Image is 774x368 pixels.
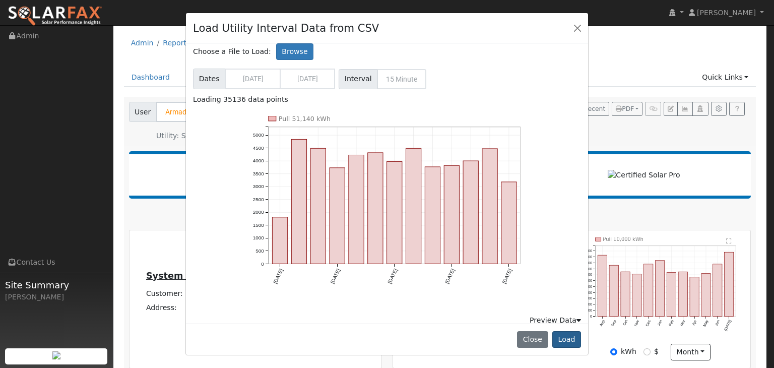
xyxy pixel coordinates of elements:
rect: onclick="" [444,165,460,264]
text: 4000 [252,158,264,163]
div: Preview Data [530,315,581,326]
rect: onclick="" [387,161,402,264]
text: 0 [261,261,264,267]
text: 3500 [252,171,264,176]
text: [DATE] [272,268,284,284]
text: 500 [255,248,264,254]
text: Pull 51,140 kWh [278,115,330,122]
rect: onclick="" [502,182,517,264]
text: 2000 [252,209,264,215]
label: Browse [276,43,313,60]
rect: onclick="" [464,161,479,264]
text: [DATE] [387,268,399,284]
rect: onclick="" [368,153,383,264]
rect: onclick="" [330,168,345,264]
rect: onclick="" [291,139,306,264]
text: 3000 [252,183,264,189]
span: Choose a File to Load: [193,46,271,57]
rect: onclick="" [406,148,421,264]
text: [DATE] [444,268,456,284]
rect: onclick="" [483,149,498,264]
rect: onclick="" [310,148,326,264]
span: Dates [193,69,225,89]
text: 1000 [252,235,264,241]
rect: onclick="" [425,167,440,264]
text: 2500 [252,197,264,202]
div: Loading 35136 data points [193,94,581,105]
text: 1500 [252,222,264,228]
rect: onclick="" [272,217,287,264]
text: 4500 [252,145,264,151]
text: [DATE] [501,268,513,284]
button: Close [570,21,585,35]
h4: Load Utility Interval Data from CSV [193,20,379,36]
text: 5000 [252,132,264,138]
rect: onclick="" [349,155,364,264]
button: Close [517,331,548,348]
span: Interval [339,69,377,89]
text: [DATE] [330,268,341,284]
button: Load [552,331,581,348]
